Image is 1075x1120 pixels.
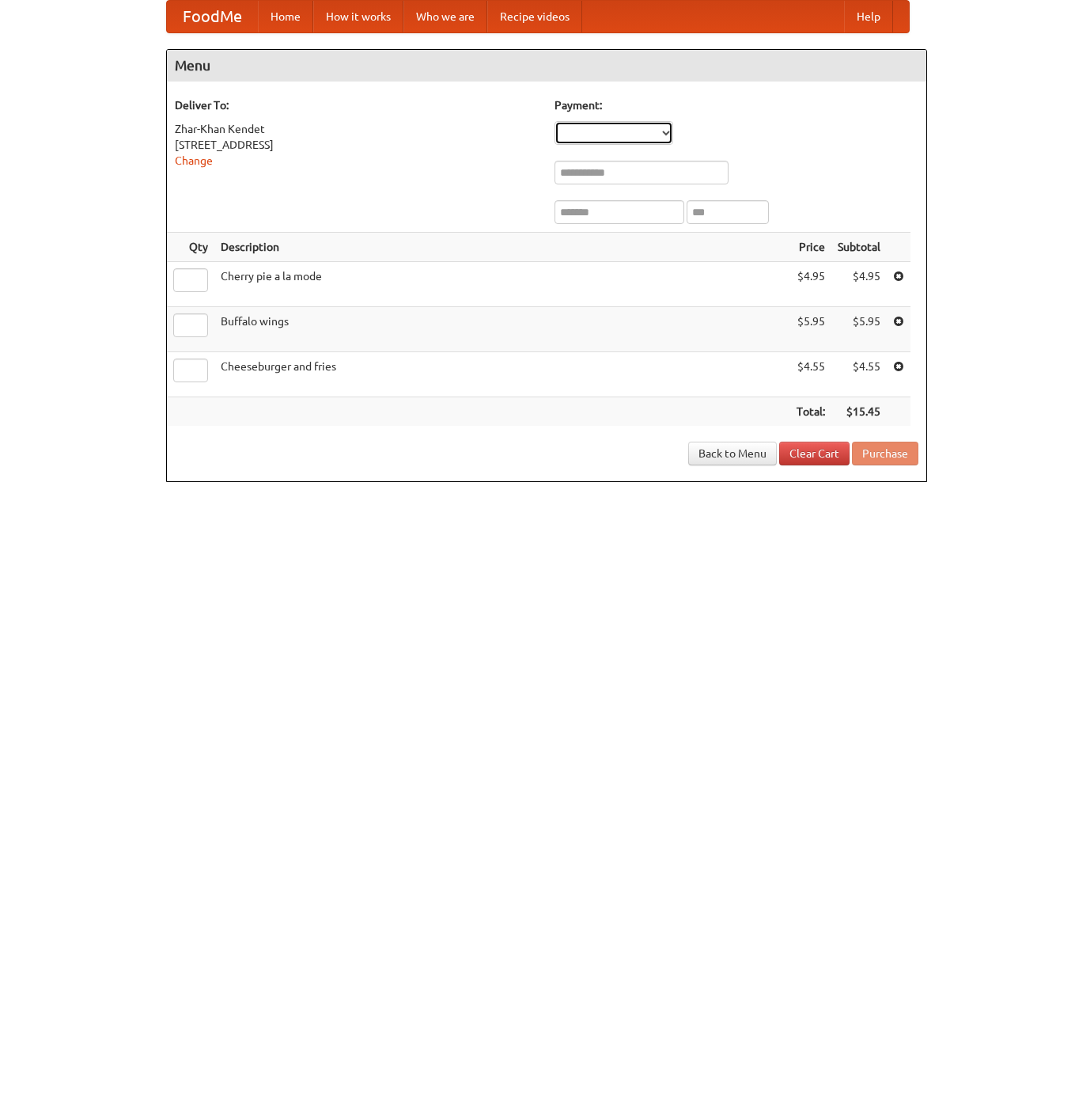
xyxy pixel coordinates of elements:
[831,262,887,307] td: $4.95
[852,442,918,465] button: Purchase
[831,233,887,262] th: Subtotal
[258,1,313,32] a: Home
[214,307,790,352] td: Buffalo wings
[555,97,918,113] h5: Payment:
[688,442,777,465] a: Back to Menu
[175,121,539,137] div: Zhar-Khan Kendet
[790,352,831,397] td: $4.55
[214,262,790,307] td: Cherry pie a la mode
[844,1,893,32] a: Help
[403,1,487,32] a: Who we are
[167,233,214,262] th: Qty
[175,154,213,167] a: Change
[831,307,887,352] td: $5.95
[790,397,831,427] th: Total:
[167,50,926,82] h4: Menu
[831,352,887,397] td: $4.55
[214,352,790,397] td: Cheeseburger and fries
[487,1,582,32] a: Recipe videos
[313,1,403,32] a: How it works
[175,97,539,113] h5: Deliver To:
[167,1,258,32] a: FoodMe
[779,442,850,465] a: Clear Cart
[175,137,539,153] div: [STREET_ADDRESS]
[214,233,790,262] th: Description
[790,233,831,262] th: Price
[790,307,831,352] td: $5.95
[790,262,831,307] td: $4.95
[831,397,887,427] th: $15.45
